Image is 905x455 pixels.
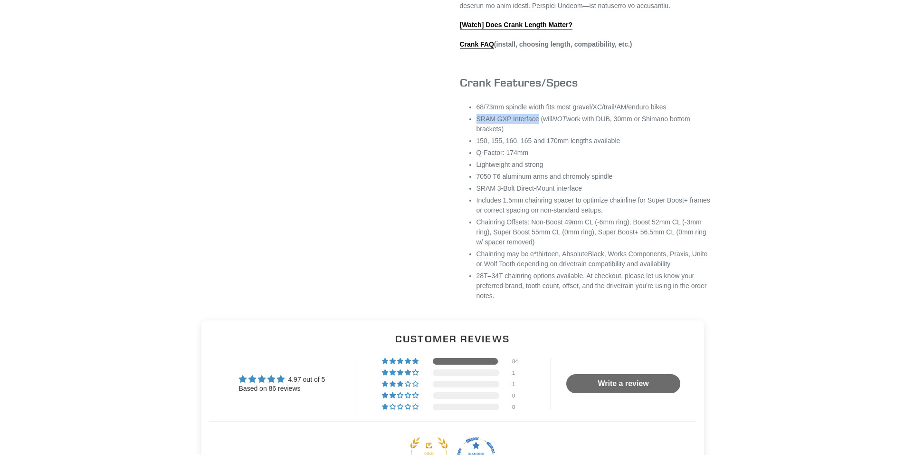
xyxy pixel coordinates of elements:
[476,160,712,170] li: Lightweight and strong
[476,172,712,182] li: 7050 T6 aluminum arms and chromoly spindle
[512,358,524,365] div: 84
[553,115,567,123] em: NOT
[288,376,325,383] span: 4.97 out of 5
[382,369,420,376] div: 1% (1) reviews with 4 star rating
[476,195,712,215] li: Includes 1.5mm chainring spacer to optimize chainline for Super Boost+ frames or correct spacing ...
[566,374,680,393] a: Write a review
[239,384,325,394] div: Based on 86 reviews
[512,381,524,387] div: 1
[460,40,632,49] strong: (install, choosing length, compatibility, etc.)
[476,102,712,112] li: 68/73mm spindle width fits most gravel/XC/trail/AM/enduro bikes
[476,271,712,301] li: 28T–34T chainring options available. At checkout, please let us know your preferred brand, tooth ...
[476,148,712,158] li: Q-Factor: 174mm
[209,332,696,346] h2: Customer Reviews
[460,40,494,49] a: Crank FAQ
[476,217,712,247] li: Chainring Offsets: Non-Boost 49mm CL (-6mm ring), Boost 52mm CL (-3mm ring), Super Boost 55mm CL ...
[382,381,420,387] div: 1% (1) reviews with 3 star rating
[382,358,420,365] div: 98% (84) reviews with 5 star rating
[512,369,524,376] div: 1
[476,114,712,134] li: SRAM GXP Interface (will work with DUB, 30mm or Shimano bottom brackets)
[476,184,712,194] li: SRAM 3-Bolt Direct-Mount interface
[476,249,712,269] li: Chainring may be e*thirteen, AbsoluteBlack, Works Components, Praxis, Unite or Wolf Tooth dependi...
[239,374,325,385] div: Average rating is 4.97 stars
[460,21,573,29] a: [Watch] Does Crank Length Matter?
[460,76,712,89] h3: Crank Features/Specs
[476,136,712,146] li: 150, 155, 160, 165 and 170mm lengths available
